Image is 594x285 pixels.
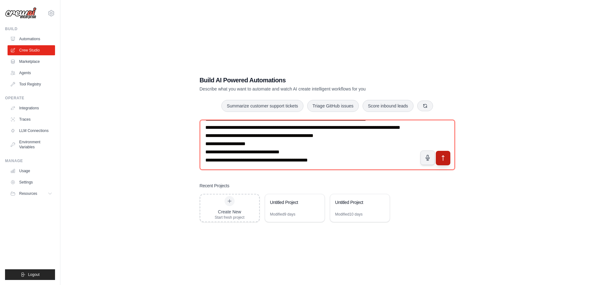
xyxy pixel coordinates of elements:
[8,68,55,78] a: Agents
[200,183,230,189] h3: Recent Projects
[5,7,36,19] img: Logo
[8,45,55,55] a: Crew Studio
[8,137,55,152] a: Environment Variables
[200,86,411,92] p: Describe what you want to automate and watch AI create intelligent workflows for you
[335,199,378,206] div: Untitled Project
[215,215,245,220] div: Start fresh project
[19,191,37,196] span: Resources
[8,79,55,89] a: Tool Registry
[8,126,55,136] a: LLM Connections
[563,255,594,285] iframe: Chat Widget
[363,100,414,112] button: Score inbound leads
[5,269,55,280] button: Logout
[5,158,55,163] div: Manage
[215,209,245,215] div: Create New
[307,100,359,112] button: Triage GitHub issues
[270,199,313,206] div: Untitled Project
[200,76,411,85] h1: Build AI Powered Automations
[221,100,303,112] button: Summarize customer support tickets
[8,103,55,113] a: Integrations
[563,255,594,285] div: Widget de chat
[5,26,55,31] div: Build
[420,151,435,165] button: Click to speak your automation idea
[5,96,55,101] div: Operate
[8,166,55,176] a: Usage
[335,212,363,217] div: Modified 10 days
[28,272,40,277] span: Logout
[8,189,55,199] button: Resources
[270,212,296,217] div: Modified 9 days
[8,57,55,67] a: Marketplace
[417,101,433,111] button: Get new suggestions
[8,34,55,44] a: Automations
[8,114,55,124] a: Traces
[8,177,55,187] a: Settings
